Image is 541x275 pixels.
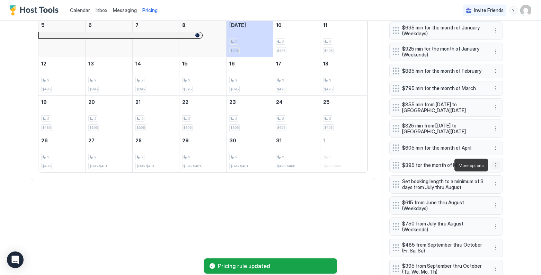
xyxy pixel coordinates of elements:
[88,61,94,66] span: 13
[491,180,500,188] div: menu
[389,196,503,215] div: $615 from June thru August (Weekdays) menu
[273,57,320,70] a: October 17, 2025
[47,116,49,121] span: 2
[38,57,86,95] td: October 12, 2025
[226,134,273,172] td: October 30, 2025
[276,61,281,66] span: 17
[402,85,485,91] span: $795 min for the month of March
[323,61,328,66] span: 18
[133,96,179,108] a: October 21, 2025
[282,78,284,82] span: 2
[323,22,327,28] span: 11
[320,57,367,70] a: October 18, 2025
[227,57,273,70] a: October 16, 2025
[86,19,132,32] a: October 6, 2025
[96,7,107,14] a: Inbox
[38,134,85,147] a: October 26, 2025
[133,134,179,147] a: October 28, 2025
[230,125,239,130] span: $395
[273,134,320,172] td: October 31, 2025
[227,19,273,32] a: October 9, 2025
[86,57,132,70] a: October 13, 2025
[142,7,158,14] span: Pricing
[329,116,331,121] span: 2
[179,134,226,147] a: October 29, 2025
[47,155,49,159] span: 2
[402,221,485,233] span: $750 from July thru August (Weekends)
[96,7,107,13] span: Inbox
[389,98,503,117] div: $855 min from [DATE] to [GEOGRAPHIC_DATA][DATE] menu
[38,19,85,32] a: October 5, 2025
[320,19,367,32] a: October 11, 2025
[42,164,51,168] span: $485
[132,95,179,134] td: October 21, 2025
[491,201,500,210] div: menu
[491,26,500,35] button: More options
[226,18,273,57] td: October 9, 2025
[323,137,325,143] span: 1
[135,137,142,143] span: 28
[491,26,500,35] div: menu
[320,18,367,57] td: October 11, 2025
[402,178,485,190] span: Set booking length to a minimum of 3 days from July thru August
[273,19,320,32] a: October 10, 2025
[282,116,284,121] span: 2
[491,180,500,188] button: More options
[182,61,188,66] span: 15
[113,7,137,13] span: Messaging
[38,57,85,70] a: October 12, 2025
[218,263,331,269] span: Pricing rule updated
[276,137,282,143] span: 31
[230,48,239,53] span: $395
[273,95,320,134] td: October 24, 2025
[474,7,504,14] span: Invite Friends
[38,96,85,108] a: October 19, 2025
[136,87,145,91] span: $395
[182,99,188,105] span: 22
[277,48,285,53] span: $425
[132,134,179,172] td: October 28, 2025
[227,96,273,108] a: October 23, 2025
[188,116,190,121] span: 2
[179,96,226,108] a: October 22, 2025
[491,124,500,133] button: More options
[182,22,185,28] span: 8
[389,175,503,194] div: Set booking length to a minimum of 3 days from July thru August menu
[188,78,190,82] span: 2
[89,164,107,168] span: $395-$401
[402,68,485,74] span: $885 min for the month of February
[141,116,143,121] span: 2
[135,61,141,66] span: 14
[276,99,283,105] span: 24
[179,18,227,57] td: October 8, 2025
[282,39,284,44] span: 2
[491,144,500,152] div: menu
[389,119,503,138] div: $825 min from [DATE] to [GEOGRAPHIC_DATA][DATE] menu
[273,96,320,108] a: October 24, 2025
[389,218,503,236] div: $750 from July thru August (Weekends) menu
[10,5,62,16] div: Host Tools Logo
[491,161,500,169] button: More options
[230,87,239,91] span: $395
[183,164,201,168] span: $395-$401
[389,21,503,40] div: $695 min for the month of January (Weekdays) menu
[135,22,139,28] span: 7
[491,84,500,92] div: menu
[491,103,500,112] button: More options
[491,144,500,152] button: More options
[88,137,95,143] span: 27
[182,137,189,143] span: 29
[389,239,503,257] div: $485 from September thru October (Fr, Sa, Su) menu
[277,125,285,130] span: $425
[235,78,237,82] span: 2
[491,84,500,92] button: More options
[47,78,49,82] span: 2
[89,125,98,130] span: $395
[86,96,132,108] a: October 20, 2025
[86,57,133,95] td: October 13, 2025
[509,6,517,15] div: menu
[389,43,503,61] div: $925 min for the month of January (Weekends) menu
[226,95,273,134] td: October 23, 2025
[491,201,500,210] button: More options
[7,251,24,268] div: Open Intercom Messenger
